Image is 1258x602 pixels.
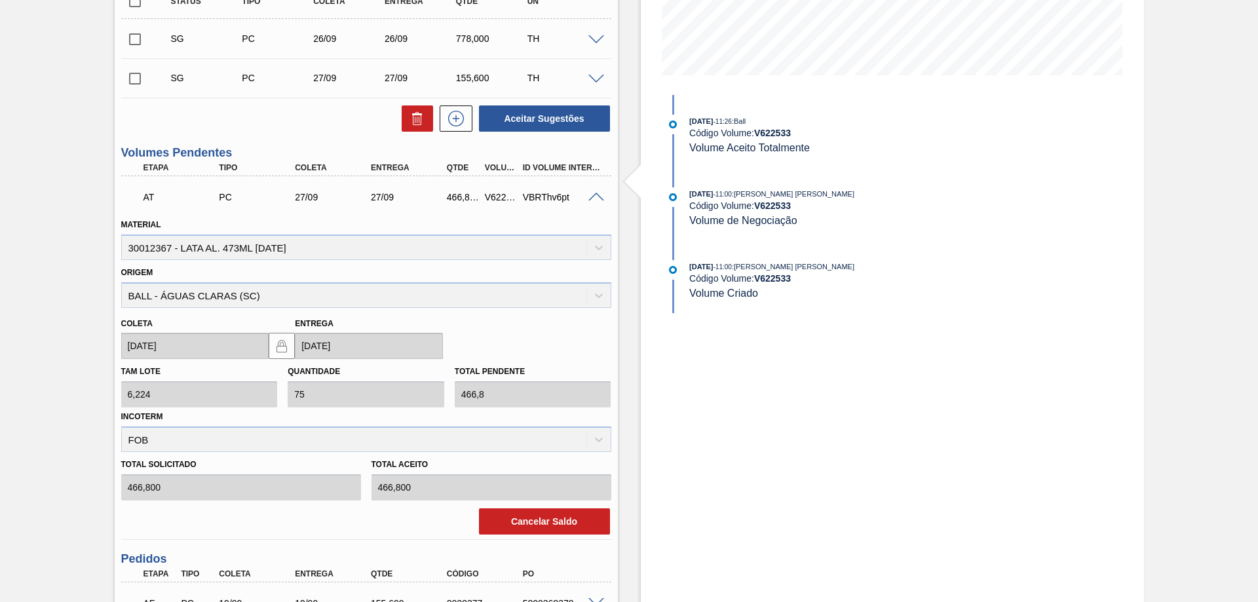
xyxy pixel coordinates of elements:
div: Pedido de Compra [238,33,318,44]
div: Etapa [140,163,225,172]
div: Volume Portal [482,163,521,172]
button: locked [269,333,295,359]
div: 155,600 [453,73,532,83]
div: 27/09/2025 [381,73,461,83]
label: Coleta [121,319,153,328]
div: Coleta [292,163,377,172]
img: atual [669,266,677,274]
div: Qtde [368,569,453,578]
div: Tipo [178,569,217,578]
div: Aguardando Informações de Transporte [140,183,225,212]
label: Total pendente [455,367,525,376]
img: atual [669,193,677,201]
div: Tipo [216,163,301,172]
strong: V 622533 [754,273,791,284]
div: 27/09/2025 [368,192,453,202]
div: Nova sugestão [433,105,472,132]
h3: Volumes Pendentes [121,146,611,160]
h3: Pedidos [121,552,611,566]
div: Qtde [444,163,483,172]
img: atual [669,121,677,128]
div: 27/09/2025 [310,73,389,83]
strong: V 622533 [754,200,791,211]
button: Cancelar Saldo [479,508,610,535]
div: Sugestão Criada [168,33,247,44]
div: Excluir Sugestões [395,105,433,132]
img: locked [274,338,290,354]
label: Total Aceito [372,455,611,474]
span: - 11:26 [714,118,732,125]
div: 778,000 [453,33,532,44]
p: AT [143,192,222,202]
label: Tam lote [121,367,161,376]
div: Código Volume: [689,273,1001,284]
label: Origem [121,268,153,277]
span: : Ball [732,117,746,125]
div: Código [444,569,529,578]
div: TH [524,33,603,44]
button: Aceitar Sugestões [479,105,610,132]
div: TH [524,73,603,83]
strong: V 622533 [754,128,791,138]
div: Entrega [368,163,453,172]
div: Id Volume Interno [520,163,605,172]
div: Aceitar Sugestões [472,104,611,133]
label: Incoterm [121,412,163,421]
span: [DATE] [689,190,713,198]
div: Pedido de Compra [216,192,301,202]
div: V622533 [482,192,521,202]
div: VBRThv6pt [520,192,605,202]
span: - 11:00 [714,191,732,198]
span: Volume Aceito Totalmente [689,142,810,153]
span: - 11:00 [714,263,732,271]
div: Entrega [292,569,377,578]
div: 26/09/2025 [310,33,389,44]
div: Código Volume: [689,128,1001,138]
div: 27/09/2025 [292,192,377,202]
span: Volume Criado [689,288,758,299]
div: Pedido de Compra [238,73,318,83]
span: : [PERSON_NAME] [PERSON_NAME] [732,190,854,198]
div: Etapa [140,569,180,578]
input: dd/mm/yyyy [121,333,269,359]
label: Material [121,220,161,229]
div: PO [520,569,605,578]
div: 466,800 [444,192,483,202]
span: [DATE] [689,117,713,125]
div: Código Volume: [689,200,1001,211]
label: Total Solicitado [121,455,361,474]
input: dd/mm/yyyy [295,333,443,359]
span: Volume de Negociação [689,215,797,226]
div: Sugestão Criada [168,73,247,83]
label: Entrega [295,319,334,328]
div: Coleta [216,569,301,578]
label: Quantidade [288,367,340,376]
span: : [PERSON_NAME] [PERSON_NAME] [732,263,854,271]
span: [DATE] [689,263,713,271]
div: 26/09/2025 [381,33,461,44]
